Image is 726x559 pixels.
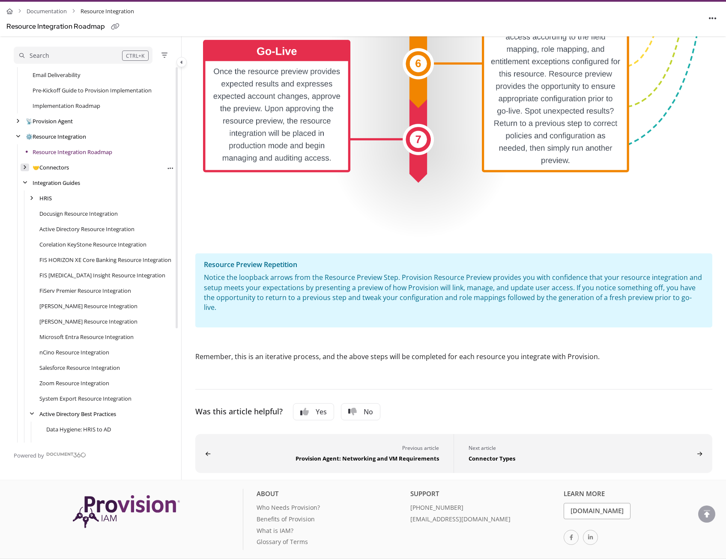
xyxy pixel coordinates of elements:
div: About [257,489,404,503]
button: Category toggle [176,57,187,67]
button: No [341,403,380,420]
a: FIS IBS Insight Resource Integration [39,271,165,279]
a: Documentation [27,5,67,18]
button: Copy link of [108,20,122,34]
button: Article more options [166,164,174,172]
a: HRIS [39,194,52,202]
a: Salesforce Resource Integration [39,363,120,372]
div: scroll to top [698,505,715,523]
a: Glossary of Terms [257,537,404,549]
a: [EMAIL_ADDRESS][DOMAIN_NAME] [410,514,558,526]
span: Resource Integration [81,5,134,18]
a: Pre-Kickoff Guide to Provision Implementation [33,86,152,95]
a: Implementation Roadmap [33,101,100,110]
a: Resource Integration [26,132,86,141]
button: Search [14,47,152,64]
a: Connectors [33,163,69,172]
a: FIS HORIZON XE Core Banking Resource Integration [39,256,171,264]
a: Docusign Resource Integration [39,209,118,218]
a: Microsoft Entra Resource Integration [39,333,134,341]
div: arrow [27,410,36,418]
span: 🤝 [33,164,39,171]
div: More options [166,163,174,172]
a: Who Needs Provision? [257,503,404,514]
p: Remember, this is an iterative process, and the above steps will be completed for each resource y... [195,351,712,362]
a: Provision Agent [26,117,73,125]
a: Active Directory Ongoing Maintenance [46,440,144,449]
img: Document360 [46,452,86,458]
a: [DOMAIN_NAME] [564,503,630,519]
a: Email Deliverability [33,71,81,79]
span: 📡 [26,117,33,125]
a: [PHONE_NUMBER] [410,503,558,514]
div: Previous article [214,444,439,452]
a: FiServ Premier Resource Integration [39,286,131,295]
div: Next article [469,444,694,452]
button: Connector Types [454,434,712,473]
div: Resource Integration Roadmap [6,21,105,33]
span: ⚙️ [26,133,33,140]
a: Benefits of Provision [257,514,404,526]
div: Search [30,51,49,60]
div: Notice the loopback arrows from the Resource Preview Step. Provision Resource Preview provides yo... [204,273,704,312]
a: Active Directory Resource Integration [39,225,134,233]
div: Connector Types [469,452,694,463]
div: CTRL+K [122,51,149,61]
a: Data Hygiene: HRIS to AD [46,425,111,434]
button: Provision Agent: Networking and VM Requirements [195,434,454,473]
a: Corelation KeyStone Resource Integration [39,240,146,249]
div: arrow [21,164,29,172]
span: Powered by [14,451,44,460]
img: Provision IAM Onboarding Platform [73,495,180,528]
div: Was this article helpful? [195,406,283,418]
a: Integration Guides [33,178,80,187]
div: arrow [27,194,36,202]
div: Support [410,489,558,503]
button: Yes [293,403,334,420]
a: Active Directory Best Practices [39,410,116,418]
div: Provision Agent: Networking and VM Requirements [214,452,439,463]
a: Jack Henry SilverLake Resource Integration [39,302,137,310]
a: System Export Resource Integration [39,394,131,403]
a: Zoom Resource Integration [39,379,109,387]
a: Jack Henry Symitar Resource Integration [39,317,137,326]
a: What is IAM? [257,526,404,538]
div: arrow [14,117,22,125]
a: Powered by Document360 - opens in a new tab [14,449,86,460]
a: Resource Integration Roadmap [33,148,112,156]
button: Filter [159,50,170,60]
div: arrow [14,133,22,141]
div: arrow [21,179,29,187]
a: nCino Resource Integration [39,348,109,357]
div: Learn More [564,489,711,503]
div: Resource Preview Repetition [204,259,704,273]
a: Home [6,5,13,18]
button: Article more options [706,11,720,25]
